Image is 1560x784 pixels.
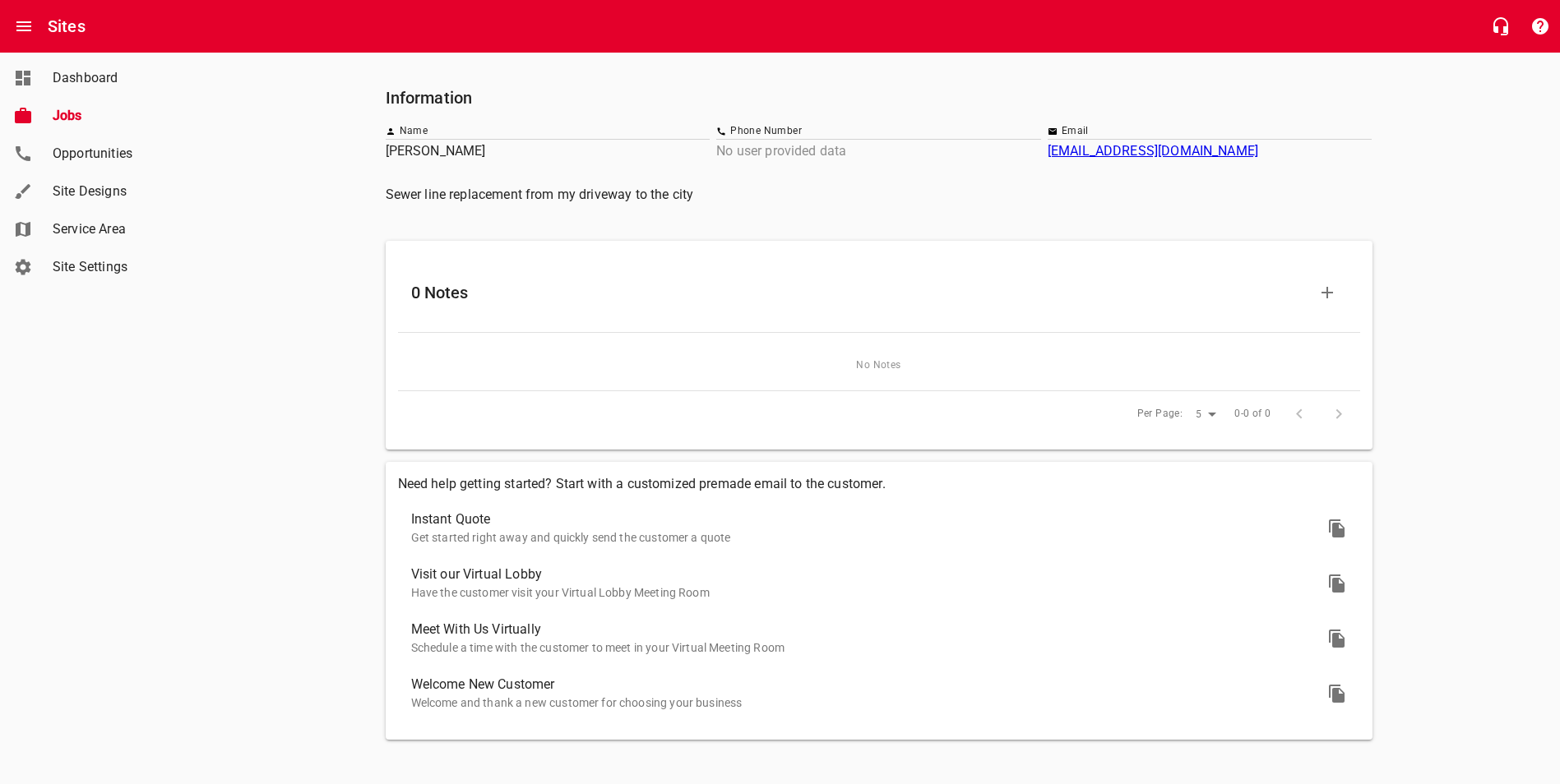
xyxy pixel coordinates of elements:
span: No Notes [414,357,1344,374]
p: Sewer line replacement from my driveway to the city [386,185,1373,205]
span: Per Page: [1137,406,1183,422]
button: Copy email message to clipboard [1317,619,1357,658]
h6: 0 Notes [411,279,1308,306]
span: Welcome New Customer [411,675,1321,694]
span: Service Area [53,219,178,239]
button: Add Note [1308,273,1347,312]
button: Copy email message to clipboard [1317,564,1357,603]
div: 5 [1189,404,1222,426]
a: Instant QuoteGet started right away and quickly send the customer a quote [398,500,1360,556]
a: Meet With Us VirtuallySchedule a time with the customer to meet in your Virtual Meeting Room [398,611,1360,666]
span: Email [1062,123,1089,140]
a: [EMAIL_ADDRESS][DOMAIN_NAME] [1048,143,1258,159]
a: Visit our Virtual LobbyHave the customer visit your Virtual Lobby Meeting Room [398,556,1360,611]
button: Live Chat [1481,7,1521,46]
a: Welcome New CustomerWelcome and thank a new customer for choosing your business [398,666,1360,721]
span: Jobs [53,106,178,126]
p: [PERSON_NAME] [386,141,711,161]
h6: Information [386,85,1373,111]
button: Copy email message to clipboard [1317,674,1357,713]
span: No user provided data [716,143,846,159]
span: Dashboard [53,68,178,88]
span: Site Settings [53,257,178,277]
p: Need help getting started? Start with a customized premade email to the customer. [398,474,1360,494]
p: Get started right away and quickly send the customer a quote [411,529,1321,546]
h6: Sites [48,13,86,39]
span: Meet With Us Virtually [411,620,1321,639]
span: Instant Quote [411,510,1321,529]
p: Welcome and thank a new customer for choosing your business [411,694,1321,712]
span: Name [400,123,428,140]
button: Open drawer [4,7,44,46]
p: Have the customer visit your Virtual Lobby Meeting Room [411,584,1321,602]
span: Visit our Virtual Lobby [411,565,1321,584]
button: Support Portal [1521,7,1560,46]
button: Copy email message to clipboard [1317,509,1357,548]
span: Phone Number [730,123,802,140]
p: Schedule a time with the customer to meet in your Virtual Meeting Room [411,639,1321,657]
span: 0-0 of 0 [1234,406,1271,422]
span: Opportunities [53,144,178,164]
span: Site Designs [53,182,178,201]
